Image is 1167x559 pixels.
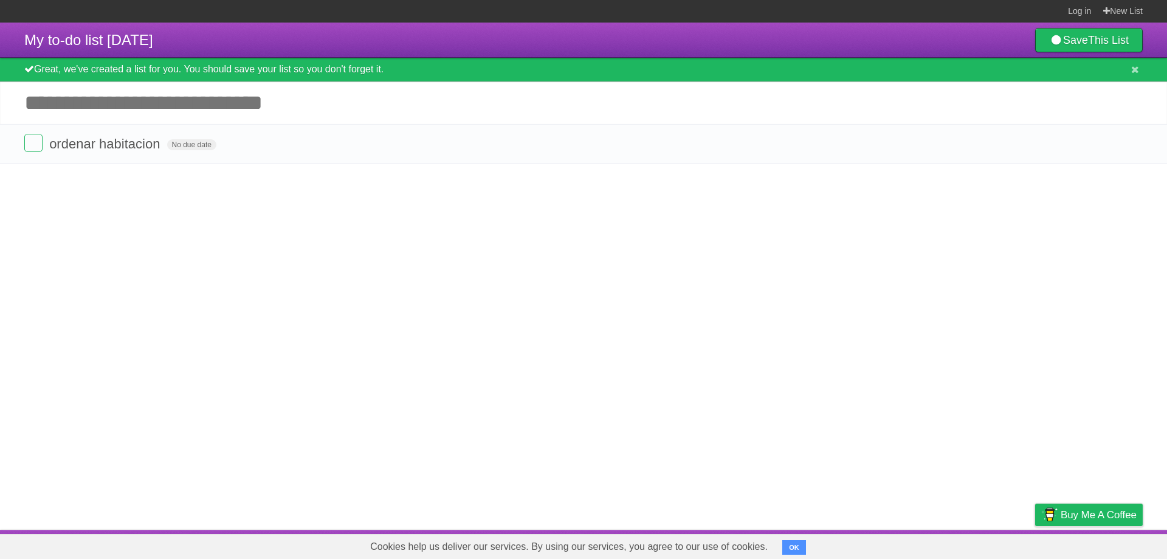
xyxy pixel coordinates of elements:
a: Suggest a feature [1066,533,1143,556]
span: Cookies help us deliver our services. By using our services, you agree to our use of cookies. [358,535,780,559]
a: Buy me a coffee [1035,504,1143,526]
span: No due date [167,139,216,150]
a: Privacy [1019,533,1051,556]
a: Developers [914,533,963,556]
img: Buy me a coffee [1041,504,1058,525]
span: ordenar habitacion [49,136,163,151]
span: Buy me a coffee [1061,504,1137,526]
label: Done [24,134,43,152]
b: This List [1088,34,1129,46]
button: OK [782,540,806,555]
span: My to-do list [DATE] [24,32,153,48]
a: About [873,533,899,556]
a: Terms [978,533,1005,556]
a: SaveThis List [1035,28,1143,52]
